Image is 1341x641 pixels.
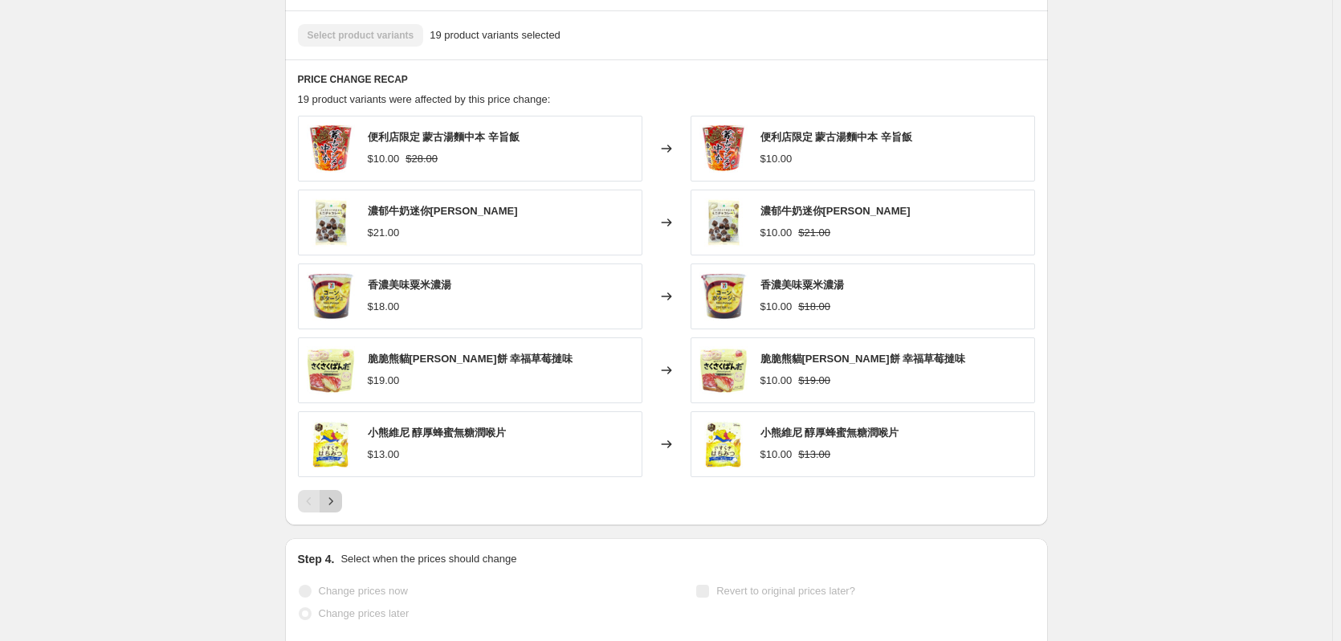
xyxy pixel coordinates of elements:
span: 小熊維尼 醇厚蜂蜜無糖潤喉片 [760,427,899,439]
strike: $28.00 [406,151,438,167]
span: 19 product variants were affected by this price change: [298,93,551,105]
strike: $18.00 [798,299,830,315]
div: $10.00 [368,151,400,167]
div: $10.00 [760,299,793,315]
div: $13.00 [368,447,400,463]
img: 4902471103241_eabcf34d-b8a2-405a-a9f4-830695033cc0_80x.jpg [699,272,748,320]
img: 4946842541072_25d8e879-ae70-435a-8234-301620fddd2a_80x.jpg [307,420,355,468]
span: 便利店限定 蒙古湯麵中本 辛旨飯 [368,131,520,143]
p: Select when the prices should change [340,551,516,567]
img: 4580346093691_56fc1ae9-42ff-436e-9dab-0ac0e5b01211_80x.jpg [307,198,355,247]
strike: $13.00 [798,447,830,463]
span: 香濃美味粟米濃湯 [760,279,844,291]
div: $19.00 [368,373,400,389]
img: nakamoto01_5bfee0ed-ca25-4628-bf75-a0083b4aa0fe_80x.jpg [307,125,355,173]
strike: $19.00 [798,373,830,389]
span: Change prices later [319,607,410,619]
h2: Step 4. [298,551,335,567]
div: $21.00 [368,225,400,241]
img: 4901550375968_2e519b03-be1c-4187-b7fd-a2201a621183_80x.jpg [307,346,355,394]
span: 香濃美味粟米濃湯 [368,279,451,291]
h6: PRICE CHANGE RECAP [298,73,1035,86]
span: 脆脆熊貓[PERSON_NAME]餅 幸福草莓撻味 [760,353,966,365]
span: 濃郁牛奶迷你[PERSON_NAME] [760,205,911,217]
div: $10.00 [760,151,793,167]
div: $10.00 [760,447,793,463]
nav: Pagination [298,490,342,512]
div: $10.00 [760,373,793,389]
span: 19 product variants selected [430,27,560,43]
div: $18.00 [368,299,400,315]
strike: $21.00 [798,225,830,241]
div: $10.00 [760,225,793,241]
span: 脆脆熊貓[PERSON_NAME]餅 幸福草莓撻味 [368,353,573,365]
img: 4946842541072_25d8e879-ae70-435a-8234-301620fddd2a_80x.jpg [699,420,748,468]
img: nakamoto01_5bfee0ed-ca25-4628-bf75-a0083b4aa0fe_80x.jpg [699,125,748,173]
img: 4901550375968_2e519b03-be1c-4187-b7fd-a2201a621183_80x.jpg [699,346,748,394]
span: Change prices now [319,585,408,597]
button: Next [320,490,342,512]
span: Revert to original prices later? [716,585,855,597]
img: 4580346093691_56fc1ae9-42ff-436e-9dab-0ac0e5b01211_80x.jpg [699,198,748,247]
span: 濃郁牛奶迷你[PERSON_NAME] [368,205,518,217]
span: 便利店限定 蒙古湯麵中本 辛旨飯 [760,131,912,143]
img: 4902471103241_eabcf34d-b8a2-405a-a9f4-830695033cc0_80x.jpg [307,272,355,320]
span: 小熊維尼 醇厚蜂蜜無糖潤喉片 [368,427,507,439]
